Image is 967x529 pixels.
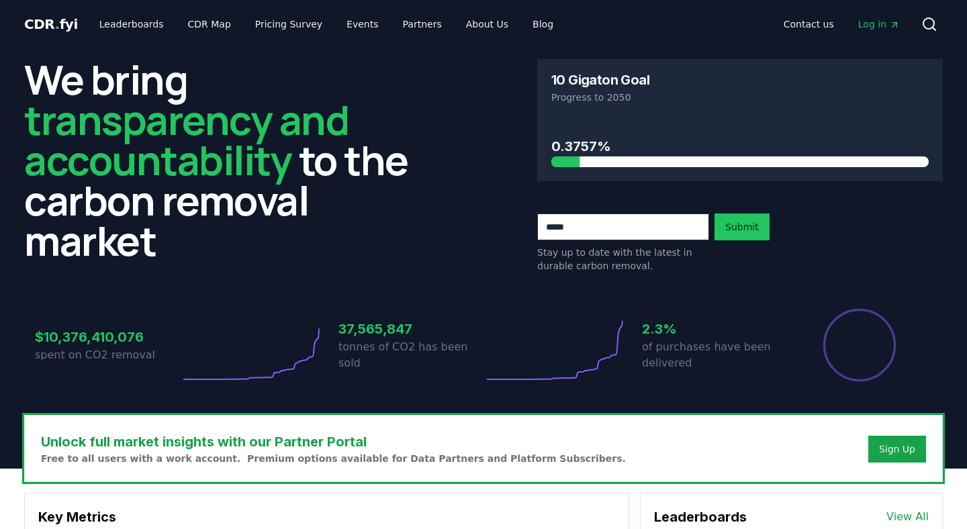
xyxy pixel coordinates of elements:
[24,59,430,260] h2: We bring to the carbon removal market
[338,339,483,371] p: tonnes of CO2 has been sold
[868,436,926,463] button: Sign Up
[879,442,915,456] a: Sign Up
[338,319,483,339] h3: 37,565,847
[654,507,747,527] h3: Leaderboards
[886,509,929,525] a: View All
[642,319,787,339] h3: 2.3%
[822,307,897,383] div: Percentage of sales delivered
[537,246,709,273] p: Stay up to date with the latest in durable carbon removal.
[847,12,911,36] a: Log in
[89,12,564,36] nav: Main
[551,91,929,104] p: Progress to 2050
[55,16,60,32] span: .
[715,213,770,240] button: Submit
[551,136,929,156] h3: 0.3757%
[35,327,180,347] h3: $10,376,410,076
[773,12,845,36] a: Contact us
[642,339,787,371] p: of purchases have been delivered
[177,12,242,36] a: CDR Map
[24,15,78,34] a: CDR.fyi
[41,452,626,465] p: Free to all users with a work account. Premium options available for Data Partners and Platform S...
[551,73,649,87] h3: 10 Gigaton Goal
[392,12,453,36] a: Partners
[773,12,911,36] nav: Main
[38,507,615,527] h3: Key Metrics
[41,432,626,452] h3: Unlock full market insights with our Partner Portal
[336,12,389,36] a: Events
[522,12,564,36] a: Blog
[244,12,333,36] a: Pricing Survey
[858,17,900,31] span: Log in
[89,12,175,36] a: Leaderboards
[24,92,349,187] span: transparency and accountability
[455,12,519,36] a: About Us
[35,347,180,363] p: spent on CO2 removal
[24,16,78,32] span: CDR fyi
